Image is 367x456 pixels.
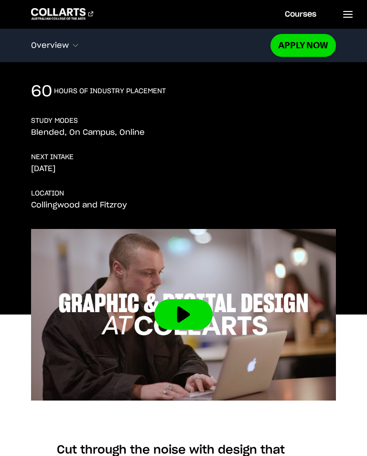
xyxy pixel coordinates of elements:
p: 60 [31,82,52,101]
h3: NEXT INTAKE [31,152,74,162]
p: Blended, On Campus, Online [31,128,145,137]
p: [DATE] [31,164,55,174]
button: Overview [31,35,270,55]
div: Go to homepage [31,8,93,20]
span: Overview [31,41,69,50]
img: Video thumbnail [31,229,335,401]
a: Apply Now [270,34,336,56]
h3: STUDY MODES [31,116,78,126]
h3: LOCATION [31,189,64,198]
h3: hours of industry placement [54,87,166,96]
p: Collingwood and Fitzroy [31,200,127,210]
